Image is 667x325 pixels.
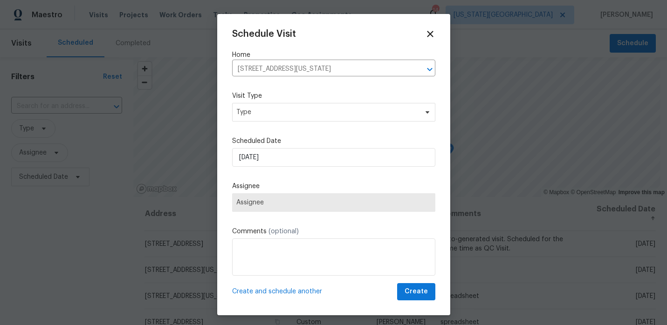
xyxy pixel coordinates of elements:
label: Scheduled Date [232,136,435,146]
input: Enter in an address [232,62,409,76]
span: (optional) [268,228,299,235]
label: Assignee [232,182,435,191]
span: Schedule Visit [232,29,296,39]
button: Open [423,63,436,76]
label: Comments [232,227,435,236]
label: Visit Type [232,91,435,101]
span: Assignee [236,199,431,206]
span: Create and schedule another [232,287,322,296]
span: Create [405,286,428,298]
span: Close [425,29,435,39]
label: Home [232,50,435,60]
input: M/D/YYYY [232,148,435,167]
button: Create [397,283,435,300]
span: Type [236,108,418,117]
